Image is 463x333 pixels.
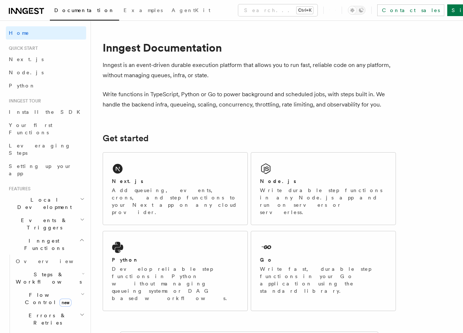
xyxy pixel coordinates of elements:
[9,56,44,62] span: Next.js
[112,187,239,216] p: Add queueing, events, crons, and step functions to your Next app on any cloud provider.
[112,177,143,185] h2: Next.js
[13,268,86,288] button: Steps & Workflows
[119,2,167,20] a: Examples
[6,160,86,180] a: Setting up your app
[6,66,86,79] a: Node.js
[9,122,52,135] span: Your first Functions
[172,7,210,13] span: AgentKit
[6,217,80,231] span: Events & Triggers
[6,98,41,104] span: Inngest tour
[6,139,86,160] a: Leveraging Steps
[9,70,44,75] span: Node.js
[13,291,81,306] span: Flow Control
[377,4,444,16] a: Contact sales
[6,105,86,119] a: Install the SDK
[348,6,365,15] button: Toggle dark mode
[16,258,91,264] span: Overview
[297,7,313,14] kbd: Ctrl+K
[6,119,86,139] a: Your first Functions
[260,265,387,295] p: Write fast, durable step functions in your Go application using the standard library.
[103,231,248,311] a: PythonDevelop reliable step functions in Python without managing queueing systems or DAG based wo...
[6,53,86,66] a: Next.js
[112,265,239,302] p: Develop reliable step functions in Python without managing queueing systems or DAG based workflows.
[9,109,85,115] span: Install the SDK
[238,4,317,16] button: Search...Ctrl+K
[251,152,396,225] a: Node.jsWrite durable step functions in any Node.js app and run on servers or serverless.
[6,214,86,234] button: Events & Triggers
[260,187,387,216] p: Write durable step functions in any Node.js app and run on servers or serverless.
[124,7,163,13] span: Examples
[6,26,86,40] a: Home
[59,299,71,307] span: new
[260,177,296,185] h2: Node.js
[6,79,86,92] a: Python
[103,89,396,110] p: Write functions in TypeScript, Python or Go to power background and scheduled jobs, with steps bu...
[13,255,86,268] a: Overview
[167,2,215,20] a: AgentKit
[6,186,30,192] span: Features
[13,312,80,326] span: Errors & Retries
[112,256,139,263] h2: Python
[6,45,38,51] span: Quick start
[103,152,248,225] a: Next.jsAdd queueing, events, crons, and step functions to your Next app on any cloud provider.
[13,309,86,329] button: Errors & Retries
[9,29,29,37] span: Home
[9,143,71,156] span: Leveraging Steps
[9,83,36,89] span: Python
[103,41,396,54] h1: Inngest Documentation
[260,256,273,263] h2: Go
[6,193,86,214] button: Local Development
[103,133,148,143] a: Get started
[6,237,79,252] span: Inngest Functions
[251,231,396,311] a: GoWrite fast, durable step functions in your Go application using the standard library.
[9,163,72,176] span: Setting up your app
[54,7,115,13] span: Documentation
[13,288,86,309] button: Flow Controlnew
[6,196,80,211] span: Local Development
[103,60,396,81] p: Inngest is an event-driven durable execution platform that allows you to run fast, reliable code ...
[6,234,86,255] button: Inngest Functions
[13,271,82,285] span: Steps & Workflows
[50,2,119,20] a: Documentation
